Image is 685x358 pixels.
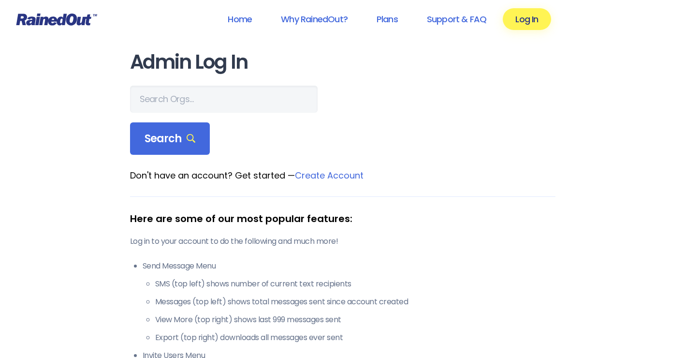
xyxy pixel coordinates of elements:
input: Search Orgs… [130,86,318,113]
a: Support & FAQ [414,8,499,30]
span: Search [145,132,196,146]
div: Here are some of our most popular features: [130,211,555,226]
li: SMS (top left) shows number of current text recipients [155,278,555,290]
li: View More (top right) shows last 999 messages sent [155,314,555,326]
li: Messages (top left) shows total messages sent since account created [155,296,555,308]
a: Why RainedOut? [268,8,360,30]
li: Export (top right) downloads all messages ever sent [155,332,555,343]
a: Home [215,8,264,30]
h1: Admin Log In [130,51,555,73]
a: Plans [364,8,410,30]
p: Log in to your account to do the following and much more! [130,236,555,247]
a: Create Account [295,169,364,181]
a: Log In [503,8,551,30]
li: Send Message Menu [143,260,555,343]
div: Search [130,122,210,155]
